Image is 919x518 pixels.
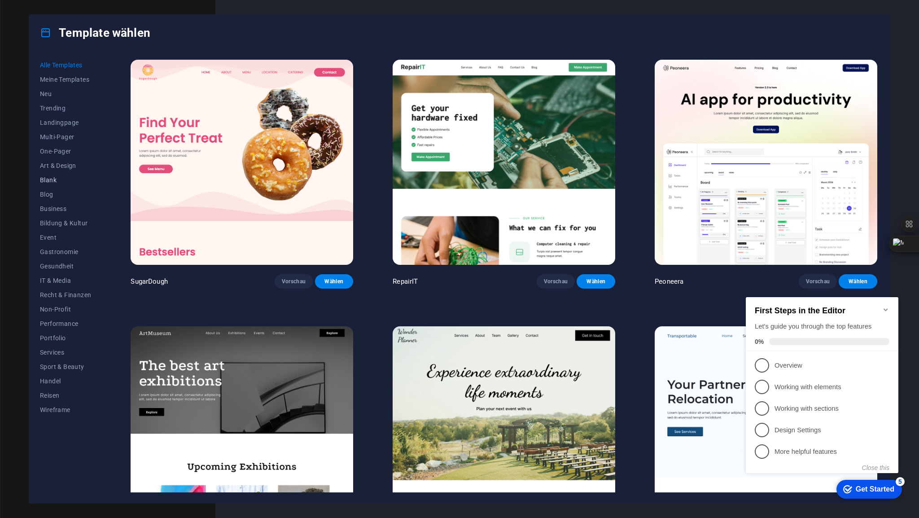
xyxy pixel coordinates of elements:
span: Sport & Beauty [40,363,91,370]
span: Handel [40,378,91,385]
span: One-Pager [40,148,91,155]
button: Wireframe [40,403,91,417]
button: Wählen [839,274,877,289]
button: Blank [40,173,91,187]
div: Get Started [114,200,152,208]
span: Neu [40,90,91,97]
li: Working with elements [4,91,156,113]
span: Wählen [322,278,346,285]
span: Performance [40,320,91,327]
span: Multi-Pager [40,133,91,140]
button: Multi-Pager [40,130,91,144]
button: Business [40,202,91,216]
li: Design Settings [4,134,156,156]
span: Bildung & Kultur [40,219,91,227]
span: Alle Templates [40,61,91,69]
button: Reisen [40,388,91,403]
span: Business [40,205,91,212]
button: Art & Design [40,158,91,173]
div: Minimize checklist [140,21,147,28]
button: Blog [40,187,91,202]
h4: Template wählen [40,26,150,40]
span: Portfolio [40,334,91,342]
img: RepairIT [393,60,615,265]
span: Non-Profit [40,306,91,313]
p: Design Settings [32,140,140,150]
p: Working with sections [32,119,140,128]
p: RepairIT [393,277,418,286]
span: Recht & Finanzen [40,291,91,299]
img: SugarDough [131,60,353,265]
button: Services [40,345,91,360]
span: Wireframe [40,406,91,413]
button: Sport & Beauty [40,360,91,374]
button: Trending [40,101,91,115]
span: Landingpage [40,119,91,126]
p: Overview [32,76,140,85]
button: Wählen [315,274,354,289]
li: More helpful features [4,156,156,177]
span: Vorschau [806,278,830,285]
span: Services [40,349,91,356]
button: Landingpage [40,115,91,130]
button: Event [40,230,91,245]
p: Peoneera [655,277,683,286]
span: Meine Templates [40,76,91,83]
button: Close this [120,179,147,186]
span: Blank [40,176,91,184]
p: Working with elements [32,97,140,107]
img: Peoneera [655,60,877,265]
span: Wählen [584,278,608,285]
button: IT & Media [40,273,91,288]
span: Event [40,234,91,241]
button: Gastronomie [40,245,91,259]
h2: First Steps in the Editor [13,21,147,31]
span: Trending [40,105,91,112]
button: Handel [40,374,91,388]
button: Neu [40,87,91,101]
button: Bildung & Kultur [40,216,91,230]
span: Gastronomie [40,248,91,255]
button: Meine Templates [40,72,91,87]
button: Vorschau [537,274,575,289]
button: Performance [40,316,91,331]
button: Recht & Finanzen [40,288,91,302]
span: IT & Media [40,277,91,284]
button: Vorschau [799,274,837,289]
p: More helpful features [32,162,140,171]
div: Get Started 5 items remaining, 0% complete [94,195,160,214]
button: Wählen [577,274,615,289]
span: Gesundheit [40,263,91,270]
span: Wählen [846,278,870,285]
li: Working with sections [4,113,156,134]
button: One-Pager [40,144,91,158]
button: Alle Templates [40,58,91,72]
span: Vorschau [282,278,306,285]
button: Vorschau [275,274,313,289]
div: 5 [153,192,162,201]
span: Blog [40,191,91,198]
span: Reisen [40,392,91,399]
div: Let's guide you through the top features [13,37,147,46]
span: Vorschau [544,278,568,285]
li: Overview [4,70,156,91]
span: 0% [13,53,27,60]
button: Non-Profit [40,302,91,316]
p: SugarDough [131,277,167,286]
span: Art & Design [40,162,91,169]
button: Gesundheit [40,259,91,273]
button: Portfolio [40,331,91,345]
